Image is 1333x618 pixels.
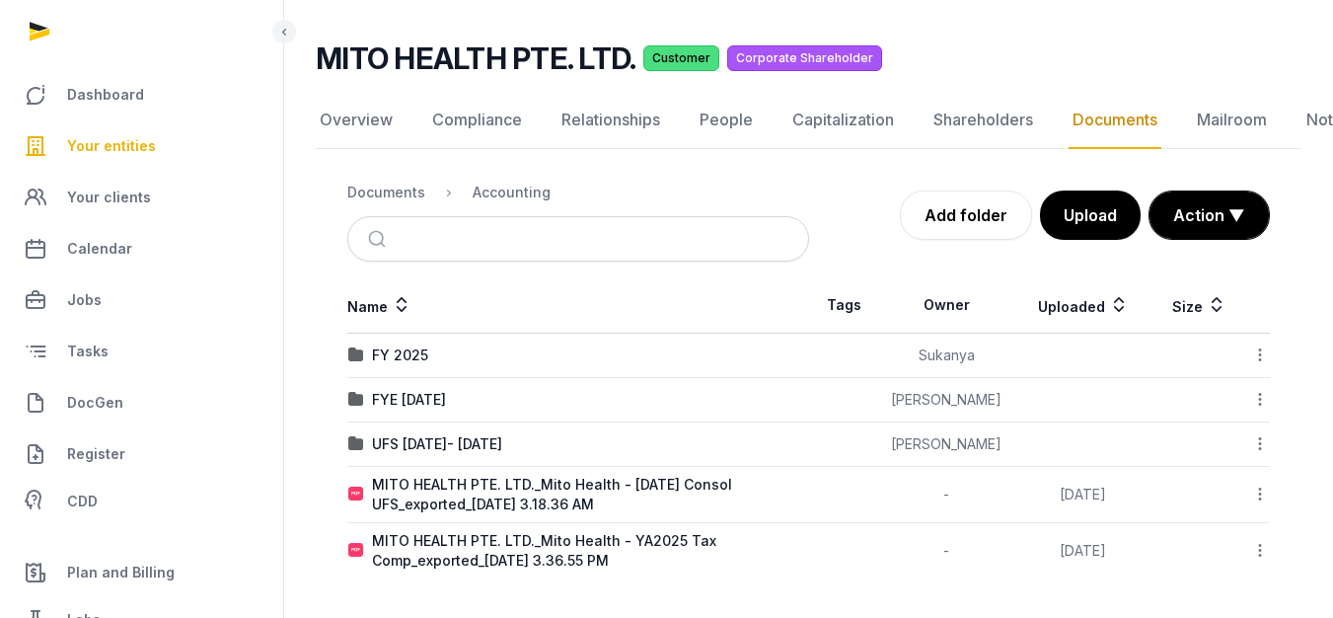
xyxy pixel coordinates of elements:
th: Name [347,277,809,334]
a: Register [16,430,267,478]
td: - [879,523,1014,579]
nav: Tabs [316,92,1301,149]
a: Add folder [900,191,1032,240]
span: Register [67,442,125,466]
span: Your entities [67,134,156,158]
a: Dashboard [16,71,267,118]
a: CDD [16,482,267,521]
th: Tags [809,277,879,334]
th: Owner [879,277,1014,334]
div: FYE [DATE] [372,390,446,410]
a: Shareholders [929,92,1037,149]
th: Size [1152,277,1246,334]
div: MITO HEALTH PTE. LTD._Mito Health - YA2025 Tax Comp_exported_[DATE] 3.36.55 PM [372,531,808,571]
a: Your entities [16,122,267,170]
span: Dashboard [67,83,144,107]
span: [DATE] [1060,486,1106,502]
span: Corporate Shareholder [727,45,882,71]
td: [PERSON_NAME] [879,423,1014,467]
span: DocGen [67,391,123,415]
td: - [879,467,1014,523]
span: CDD [67,490,98,513]
img: folder.svg [348,392,364,408]
span: Calendar [67,237,132,261]
a: Documents [1069,92,1161,149]
span: Customer [643,45,719,71]
button: Action ▼ [1149,192,1269,239]
nav: Breadcrumb [347,169,809,216]
span: Your clients [67,186,151,209]
div: UFS [DATE]- [DATE] [372,434,502,454]
a: Capitalization [788,92,898,149]
a: Plan and Billing [16,549,267,596]
a: Calendar [16,225,267,272]
a: People [696,92,757,149]
div: Documents [347,183,425,202]
span: Plan and Billing [67,561,175,584]
a: Compliance [428,92,526,149]
button: Upload [1040,191,1141,240]
img: folder.svg [348,436,364,452]
a: Jobs [16,276,267,324]
span: Tasks [67,340,109,363]
span: Jobs [67,288,102,312]
div: FY 2025 [372,346,428,365]
th: Uploaded [1014,277,1152,334]
a: DocGen [16,379,267,426]
a: Tasks [16,328,267,375]
a: Your clients [16,174,267,221]
a: Relationships [557,92,664,149]
div: MITO HEALTH PTE. LTD._Mito Health - [DATE] Consol UFS_exported_[DATE] 3.18.36 AM [372,475,808,514]
h2: MITO HEALTH PTE. LTD. [316,40,635,76]
img: folder.svg [348,348,364,363]
td: Sukanya [879,334,1014,378]
button: Submit [356,217,403,261]
a: Overview [316,92,397,149]
td: [PERSON_NAME] [879,378,1014,423]
img: pdf.svg [348,543,364,559]
a: Mailroom [1193,92,1271,149]
img: pdf.svg [348,487,364,502]
span: [DATE] [1060,542,1106,559]
div: Accounting [473,183,551,202]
